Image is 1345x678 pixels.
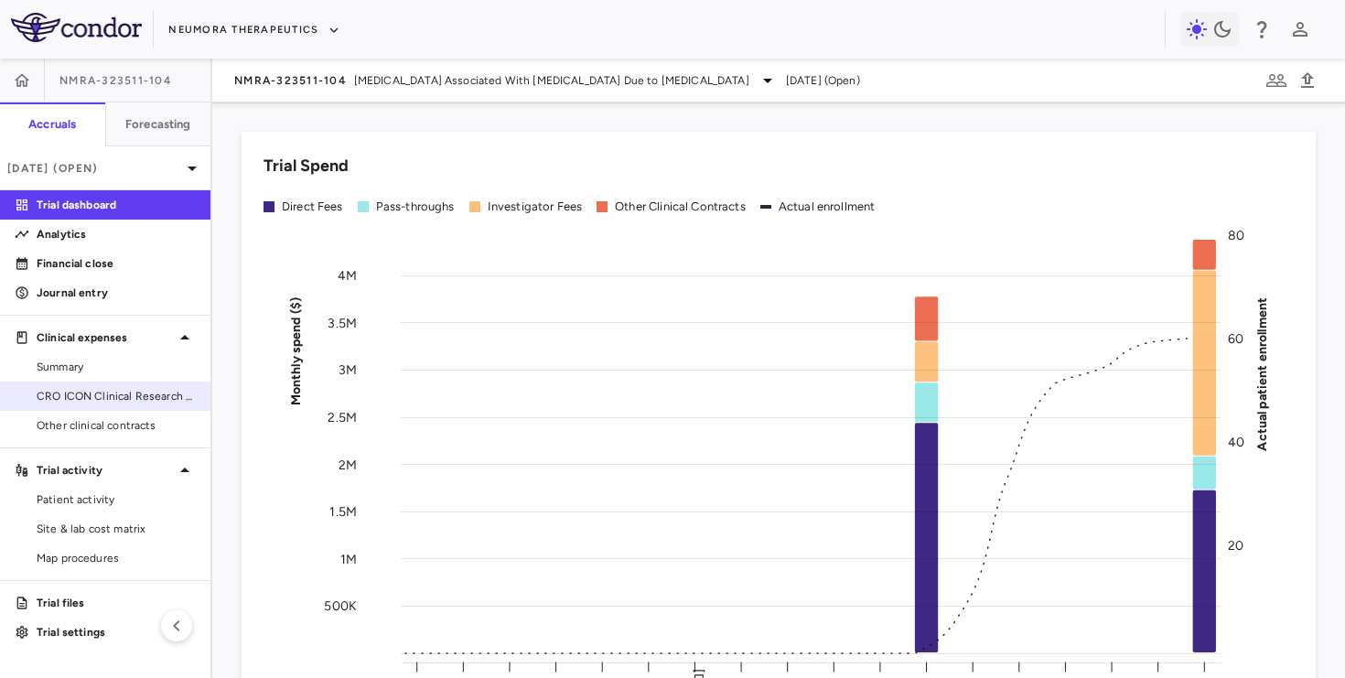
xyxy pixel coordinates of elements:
span: CRO ICON Clinical Research Limited [37,388,196,404]
tspan: Monthly spend ($) [288,296,304,405]
tspan: 2.5M [328,409,357,425]
div: Direct Fees [282,199,343,215]
img: logo-full-SnFGN8VE.png [11,13,142,42]
p: Trial activity [37,462,174,479]
tspan: 2M [339,457,357,472]
span: [DATE] (Open) [786,72,860,89]
p: [DATE] (Open) [7,160,181,177]
span: [MEDICAL_DATA] Associated With [MEDICAL_DATA] Due to [MEDICAL_DATA] [354,72,749,89]
div: Investigator Fees [488,199,583,215]
h6: Trial Spend [264,154,349,178]
h6: Forecasting [125,116,191,133]
p: Trial dashboard [37,197,196,213]
p: Trial settings [37,624,196,640]
span: NMRA-323511-104 [59,73,172,88]
tspan: 3M [339,362,357,378]
span: Map procedures [37,550,196,566]
span: Site & lab cost matrix [37,521,196,537]
span: Other clinical contracts [37,417,196,434]
span: NMRA-323511-104 [234,73,347,88]
tspan: 60 [1228,331,1243,347]
tspan: 80 [1228,228,1244,243]
tspan: Actual patient enrollment [1254,296,1270,450]
tspan: 4M [338,268,357,284]
tspan: 500K [324,598,357,614]
div: Pass-throughs [376,199,455,215]
tspan: 1M [340,551,357,566]
span: Summary [37,359,196,375]
button: Neumora Therapeutics [168,16,340,45]
div: Actual enrollment [779,199,876,215]
p: Financial close [37,255,196,272]
p: Clinical expenses [37,329,174,346]
h6: Accruals [28,116,76,133]
tspan: 40 [1228,435,1244,450]
p: Trial files [37,595,196,611]
span: Patient activity [37,491,196,508]
tspan: 20 [1228,538,1243,554]
tspan: 3.5M [328,315,357,330]
tspan: 1.5M [329,504,357,520]
div: Other Clinical Contracts [615,199,746,215]
p: Journal entry [37,285,196,301]
p: Analytics [37,226,196,242]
